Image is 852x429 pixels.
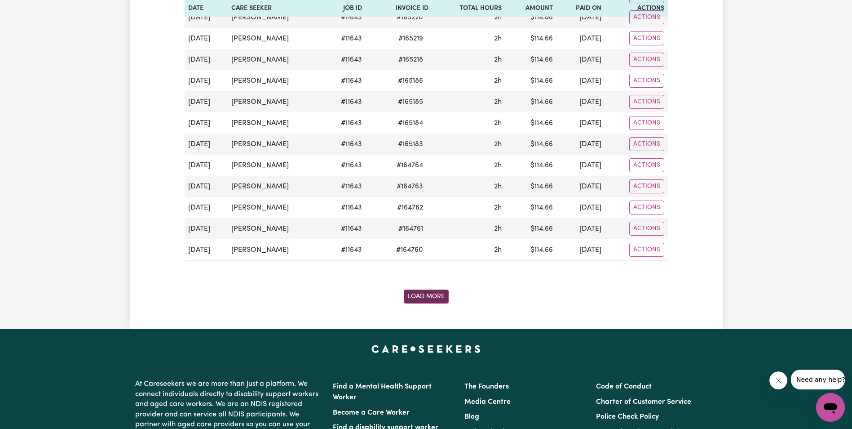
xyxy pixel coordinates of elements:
td: [DATE] [556,134,605,155]
a: Become a Care Worker [333,409,410,416]
td: # 11643 [323,91,365,112]
td: [PERSON_NAME] [228,239,323,261]
td: [PERSON_NAME] [228,49,323,70]
td: $ 114.66 [505,134,556,155]
iframe: Button to launch messaging window [816,393,845,422]
button: Actions [629,95,664,109]
td: [DATE] [556,70,605,91]
span: 2 hours [494,162,502,169]
td: [PERSON_NAME] [228,134,323,155]
td: $ 114.66 [505,7,556,28]
td: $ 114.66 [505,239,556,261]
span: # 164761 [393,223,428,234]
span: # 165186 [393,76,428,86]
td: [DATE] [185,49,228,70]
a: Careseekers home page [371,345,481,352]
button: Actions [629,31,664,45]
td: # 11643 [323,218,365,239]
td: [DATE] [185,218,228,239]
span: # 164762 [392,202,428,213]
td: $ 114.66 [505,70,556,91]
span: 2 hours [494,141,502,148]
td: # 11643 [323,176,365,197]
td: # 11643 [323,155,365,176]
td: $ 114.66 [505,28,556,49]
span: 2 hours [494,98,502,106]
button: Actions [629,10,664,24]
td: # 11643 [323,70,365,91]
td: $ 114.66 [505,218,556,239]
td: [DATE] [556,239,605,261]
td: [DATE] [185,176,228,197]
td: [DATE] [185,155,228,176]
button: Actions [629,201,664,214]
span: 2 hours [494,14,502,21]
span: 2 hours [494,77,502,85]
a: Blog [464,413,479,420]
td: [DATE] [556,91,605,112]
td: $ 114.66 [505,49,556,70]
td: [DATE] [185,112,228,134]
td: [DATE] [556,176,605,197]
span: 2 hours [494,183,502,190]
iframe: Message from company [791,370,845,389]
span: # 164763 [391,181,428,192]
td: # 11643 [323,112,365,134]
span: Need any help? [5,6,54,13]
td: # 11643 [323,197,365,218]
td: [PERSON_NAME] [228,155,323,176]
span: # 164764 [391,160,428,171]
td: [PERSON_NAME] [228,176,323,197]
span: # 164760 [391,245,428,255]
td: [DATE] [185,70,228,91]
td: $ 114.66 [505,197,556,218]
a: Police Check Policy [596,413,659,420]
td: [PERSON_NAME] [228,7,323,28]
td: [PERSON_NAME] [228,70,323,91]
span: # 165185 [393,97,428,107]
td: # 11643 [323,134,365,155]
td: [DATE] [556,155,605,176]
td: [DATE] [556,49,605,70]
td: [DATE] [556,7,605,28]
span: 2 hours [494,56,502,63]
a: Find a Mental Health Support Worker [333,383,432,401]
button: Actions [629,116,664,130]
span: 2 hours [494,225,502,232]
button: Actions [629,179,664,193]
td: [DATE] [185,197,228,218]
td: [PERSON_NAME] [228,112,323,134]
span: 2 hours [494,246,502,254]
td: $ 114.66 [505,112,556,134]
td: [DATE] [556,218,605,239]
a: Code of Conduct [596,383,652,390]
span: 2 hours [494,204,502,211]
button: Actions [629,222,664,236]
span: # 165183 [393,139,428,150]
td: [DATE] [556,197,605,218]
td: [DATE] [185,239,228,261]
td: [DATE] [185,91,228,112]
span: # 165220 [391,12,428,23]
a: The Founders [464,383,509,390]
td: # 11643 [323,28,365,49]
td: [DATE] [185,7,228,28]
button: Actions [629,74,664,88]
td: $ 114.66 [505,155,556,176]
a: Charter of Customer Service [596,398,691,406]
button: Actions [629,137,664,151]
span: 2 hours [494,35,502,42]
td: [DATE] [556,112,605,134]
span: 2 hours [494,120,502,127]
td: # 11643 [323,239,365,261]
button: Fetch older invoices [404,290,449,304]
td: $ 114.66 [505,91,556,112]
button: Actions [629,53,664,67]
span: # 165184 [393,118,428,129]
button: Actions [629,243,664,257]
td: # 11643 [323,7,365,28]
td: [PERSON_NAME] [228,197,323,218]
td: [DATE] [185,134,228,155]
td: $ 114.66 [505,176,556,197]
td: [PERSON_NAME] [228,91,323,112]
